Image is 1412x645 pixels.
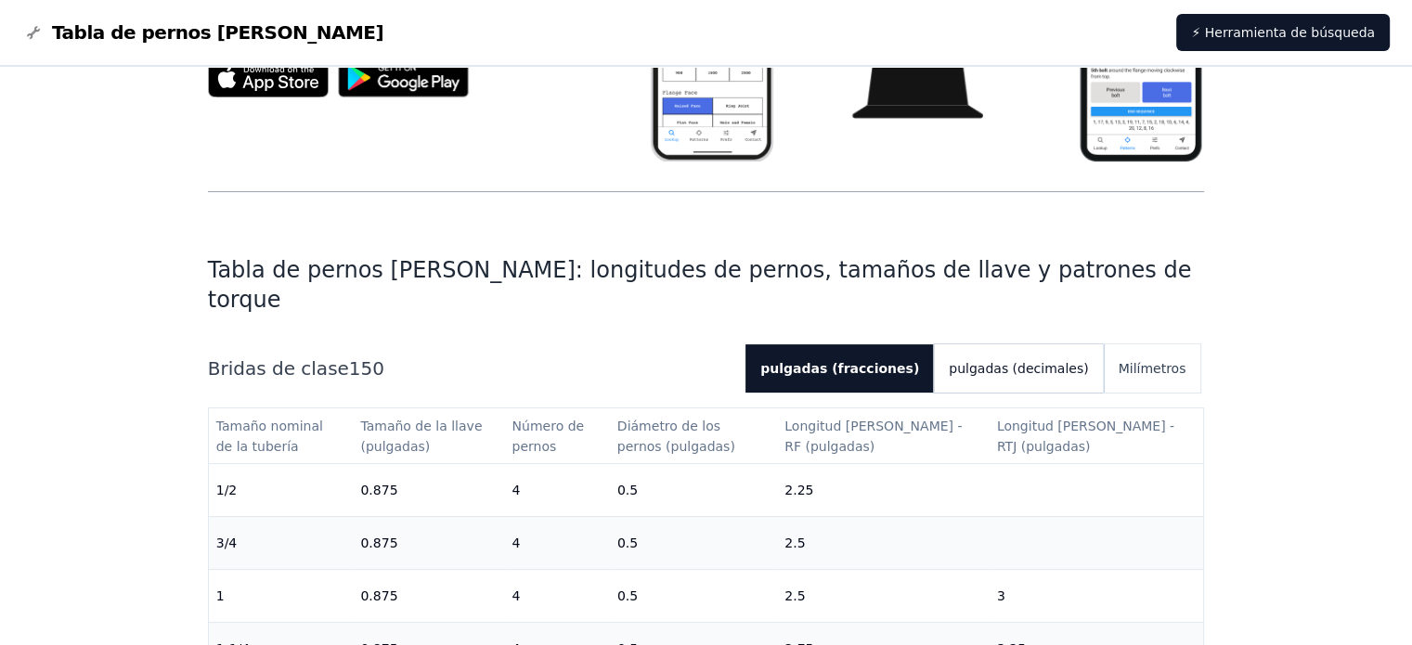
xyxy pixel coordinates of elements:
[1176,14,1390,51] a: ⚡ Herramienta de búsqueda
[784,588,805,603] font: 2.5
[505,408,610,464] th: Número de pernos
[990,408,1204,464] th: Longitud del perno - RTJ (pulgadas)
[1119,361,1186,376] font: Milímetros
[209,408,354,464] th: Tamaño nominal de la tubería
[52,21,383,44] font: Tabla de pernos [PERSON_NAME]
[617,483,638,497] font: 0.5
[1191,25,1375,40] font: ⚡ Herramienta de búsqueda
[208,357,349,380] font: Bridas de clase
[934,344,1103,393] button: pulgadas (decimales)
[617,419,735,454] font: Diámetro de los pernos (pulgadas)
[360,588,397,603] font: 0.875
[360,535,397,550] font: 0.875
[784,535,805,550] font: 2.5
[949,361,1088,376] font: pulgadas (decimales)
[784,483,813,497] font: 2.25
[216,588,225,603] font: 1
[760,361,919,376] font: pulgadas (fracciones)
[22,21,45,44] img: Gráfico de logotipos de pernos de brida
[329,48,479,107] img: Consíguelo en Google Play
[360,483,397,497] font: 0.875
[745,344,934,393] button: pulgadas (fracciones)
[360,419,486,454] font: Tamaño de la llave (pulgadas)
[784,419,966,454] font: Longitud [PERSON_NAME] - RF (pulgadas)
[216,483,238,497] font: 1/2
[617,535,638,550] font: 0.5
[353,408,504,464] th: Tamaño de la llave (pulgadas)
[512,588,521,603] font: 4
[610,408,777,464] th: Diámetro de los pernos (pulgadas)
[208,58,329,97] img: Insignia de la App Store para la aplicación Flange Bolt Chart
[777,408,990,464] th: Longitud del perno - RF (pulgadas)
[997,419,1179,454] font: Longitud [PERSON_NAME] - RTJ (pulgadas)
[216,535,238,550] font: 3/4
[512,535,521,550] font: 4
[22,19,383,45] a: Gráfico de logotipos de pernos de bridaTabla de pernos [PERSON_NAME]
[216,419,328,454] font: Tamaño nominal de la tubería
[512,483,521,497] font: 4
[617,588,638,603] font: 0.5
[997,588,1005,603] font: 3
[208,257,1192,313] font: Tabla de pernos [PERSON_NAME]: longitudes de pernos, tamaños de llave y patrones de torque
[1104,344,1201,393] button: Milímetros
[512,419,589,454] font: Número de pernos
[349,357,384,380] font: 150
